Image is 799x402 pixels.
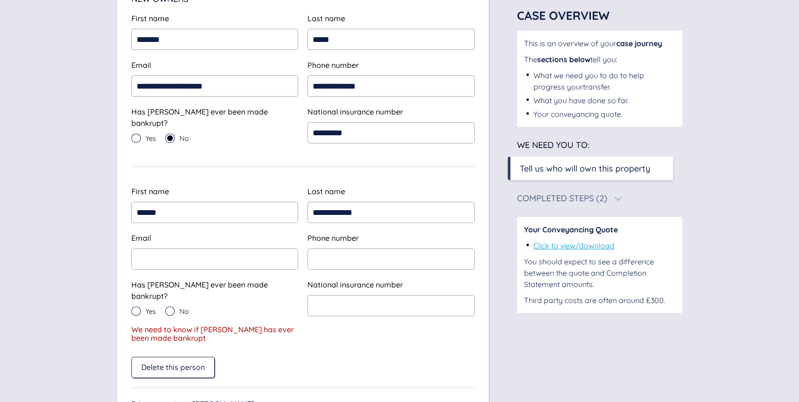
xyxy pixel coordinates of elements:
span: Delete this person [141,363,205,371]
span: Has [PERSON_NAME] ever been made bankrupt? [131,107,268,128]
span: Phone number [307,233,359,243]
div: Your conveyancing quote. [533,108,622,120]
span: Yes [145,308,156,315]
span: No [179,135,189,142]
span: sections below [537,55,590,64]
span: Case Overview [517,8,610,23]
span: Last name [307,187,345,196]
div: The tell you: [524,54,675,65]
div: Tell us who will own this property [520,162,650,175]
span: Email [131,60,151,70]
span: Has [PERSON_NAME] ever been made bankrupt? [131,280,268,301]
span: First name [131,14,169,23]
span: We need you to: [517,139,589,150]
div: What you have done so far. [533,95,629,106]
span: We need to know if [PERSON_NAME] has ever been made bankrupt [131,325,294,343]
div: You should expect to see a difference between the quote and Completion Statement amounts. [524,256,675,290]
span: Yes [145,135,156,142]
span: National insurance number [307,280,403,289]
span: Last name [307,14,345,23]
span: case journey [616,39,662,48]
a: Click to view/download [533,241,614,250]
div: This is an overview of your . [524,38,675,49]
span: Your Conveyancing Quote [524,225,618,234]
div: Third party costs are often around £300. [524,295,675,306]
div: Completed Steps (2) [517,194,607,203]
span: National insurance number [307,107,403,116]
span: Email [131,233,151,243]
span: No [179,308,189,315]
div: What we need you to do to help progress your transfer . [533,70,675,92]
span: Phone number [307,60,359,70]
span: First name [131,187,169,196]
